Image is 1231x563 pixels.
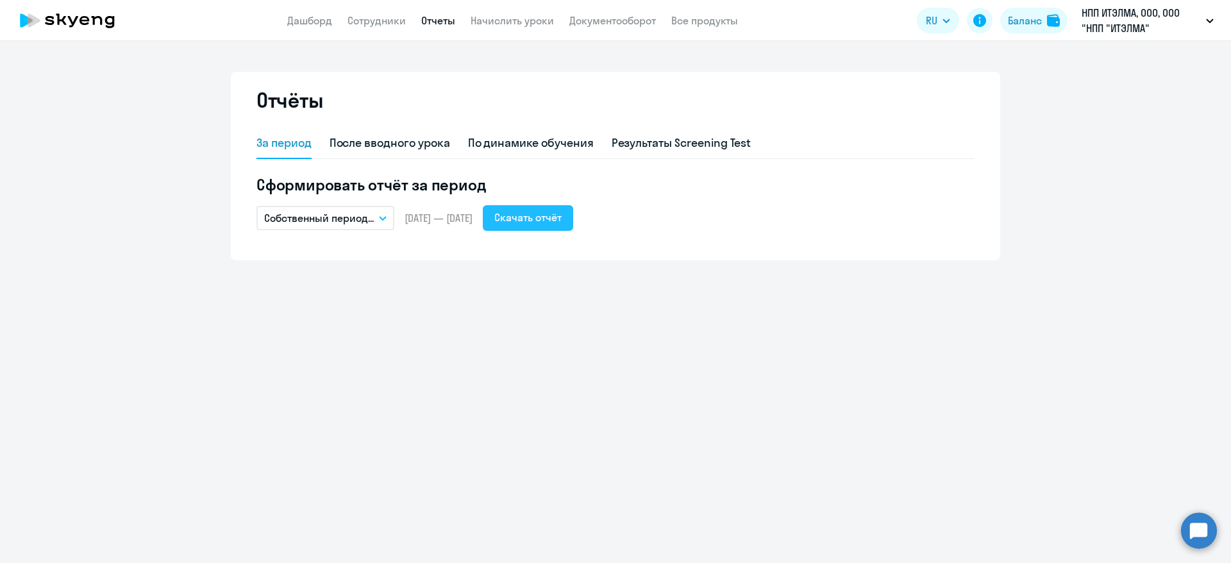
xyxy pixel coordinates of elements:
[671,14,738,27] a: Все продукты
[330,135,450,151] div: После вводного урока
[1075,5,1220,36] button: НПП ИТЭЛМА, ООО, ООО "НПП "ИТЭЛМА"
[612,135,751,151] div: Результаты Screening Test
[917,8,959,33] button: RU
[468,135,594,151] div: По динамике обучения
[287,14,332,27] a: Дашборд
[1082,5,1201,36] p: НПП ИТЭЛМА, ООО, ООО "НПП "ИТЭЛМА"
[1000,8,1068,33] button: Балансbalance
[569,14,656,27] a: Документооборот
[256,206,394,230] button: Собственный период...
[1008,13,1042,28] div: Баланс
[421,14,455,27] a: Отчеты
[348,14,406,27] a: Сотрудники
[471,14,554,27] a: Начислить уроки
[926,13,937,28] span: RU
[256,174,975,195] h5: Сформировать отчёт за период
[405,211,473,225] span: [DATE] — [DATE]
[256,87,323,113] h2: Отчёты
[483,205,573,231] button: Скачать отчёт
[264,210,374,226] p: Собственный период...
[256,135,312,151] div: За период
[1047,14,1060,27] img: balance
[494,210,562,225] div: Скачать отчёт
